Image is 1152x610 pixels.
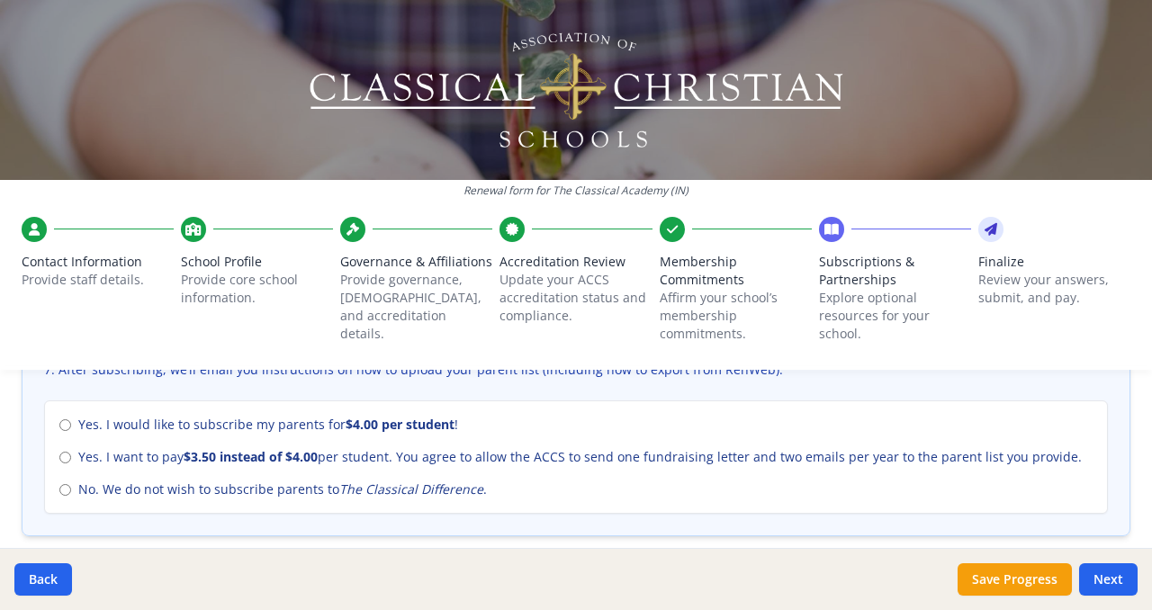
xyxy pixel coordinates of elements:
img: Logo [307,27,846,153]
button: Next [1079,563,1138,596]
p: Update your ACCS accreditation status and compliance. [499,271,652,325]
p: Provide governance, [DEMOGRAPHIC_DATA], and accreditation details. [340,271,492,343]
p: Provide core school information. [181,271,333,307]
span: Contact Information [22,253,174,271]
button: Save Progress [958,563,1072,596]
input: Yes. I would like to subscribe my parents for$4.00 per student! [59,419,71,431]
span: Subscriptions & Partnerships [819,253,971,289]
span: School Profile [181,253,333,271]
p: Review your answers, submit, and pay. [978,271,1130,307]
p: Affirm your school’s membership commitments. [660,289,812,343]
input: No. We do not wish to subscribe parents toThe Classical Difference. [59,484,71,496]
strong: $4.00 per student [346,416,454,433]
button: Back [14,563,72,596]
em: The Classical Difference [339,480,483,498]
p: Explore optional resources for your school. [819,289,971,343]
span: Yes. I want to pay per student. You agree to allow the ACCS to send one fundraising letter and tw... [78,448,1082,466]
p: Provide staff details. [22,271,174,289]
span: Finalize [978,253,1130,271]
strong: $3.50 instead of $4.00 [184,448,318,465]
span: No. We do not wish to subscribe parents to . [78,480,487,498]
input: Yes. I want to pay$3.50 instead of $4.00per student. You agree to allow the ACCS to send one fund... [59,452,71,463]
span: Governance & Affiliations [340,253,492,271]
span: Membership Commitments [660,253,812,289]
span: Yes. I would like to subscribe my parents for ! [78,416,458,434]
span: Accreditation Review [499,253,652,271]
